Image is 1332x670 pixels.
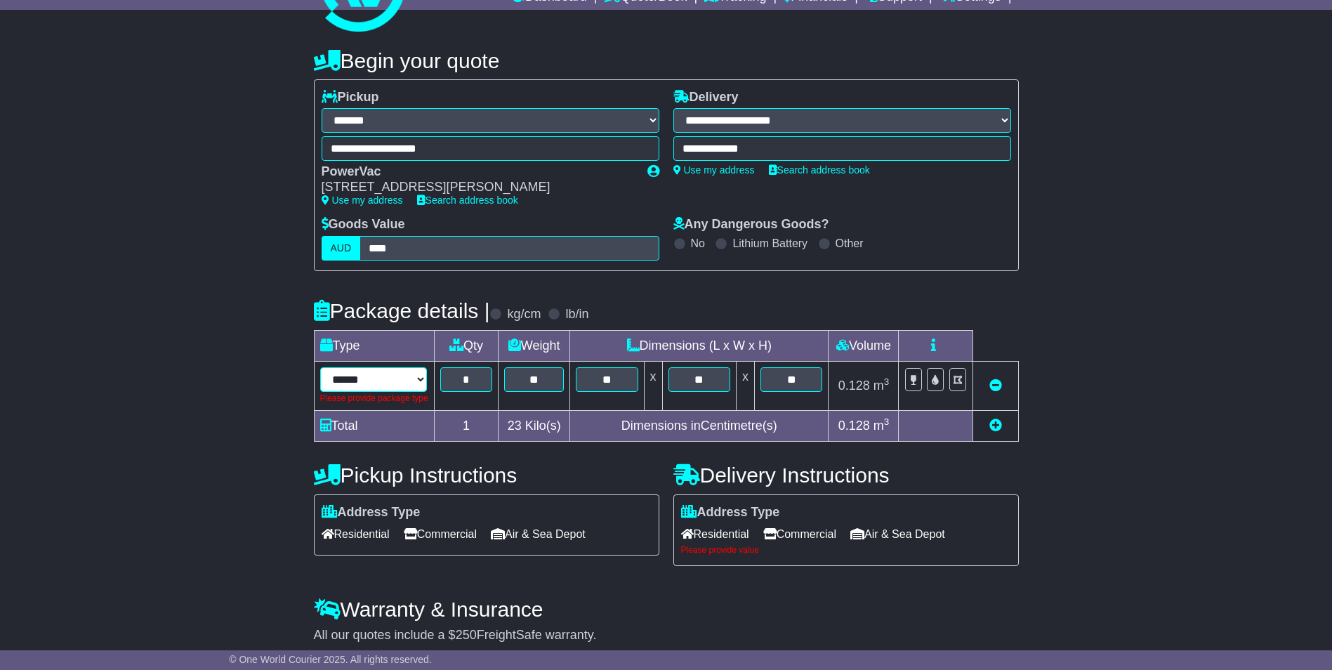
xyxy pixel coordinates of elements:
td: x [644,361,662,410]
h4: Delivery Instructions [673,464,1019,487]
td: Total [314,410,434,441]
label: No [691,237,705,250]
label: Other [836,237,864,250]
div: All our quotes include a $ FreightSafe warranty. [314,628,1019,643]
label: Address Type [681,505,780,520]
label: AUD [322,236,361,261]
td: x [736,361,754,410]
td: Volume [829,330,899,361]
span: m [873,419,890,433]
span: 250 [456,628,477,642]
label: lb/in [565,307,588,322]
td: Kilo(s) [499,410,570,441]
td: Weight [499,330,570,361]
span: Air & Sea Depot [850,523,945,545]
span: Residential [322,523,390,545]
label: Pickup [322,90,379,105]
span: 0.128 [838,379,870,393]
div: PowerVac [322,164,633,180]
a: Remove this item [989,379,1002,393]
h4: Warranty & Insurance [314,598,1019,621]
td: Qty [434,330,499,361]
td: Dimensions in Centimetre(s) [570,410,829,441]
a: Search address book [417,195,518,206]
span: © One World Courier 2025. All rights reserved. [229,654,432,665]
span: Commercial [763,523,836,545]
a: Use my address [673,164,755,176]
span: Air & Sea Depot [491,523,586,545]
span: Residential [681,523,749,545]
td: Dimensions (L x W x H) [570,330,829,361]
label: Any Dangerous Goods? [673,217,829,232]
td: 1 [434,410,499,441]
label: kg/cm [507,307,541,322]
a: Search address book [769,164,870,176]
span: m [873,379,890,393]
div: Please provide value [681,545,1011,555]
h4: Begin your quote [314,49,1019,72]
sup: 3 [884,416,890,427]
a: Use my address [322,195,403,206]
a: Add new item [989,419,1002,433]
label: Address Type [322,505,421,520]
label: Goods Value [322,217,405,232]
span: 0.128 [838,419,870,433]
label: Delivery [673,90,739,105]
span: 23 [508,419,522,433]
span: Commercial [404,523,477,545]
td: Type [314,330,434,361]
h4: Pickup Instructions [314,464,659,487]
label: Lithium Battery [732,237,807,250]
h4: Package details | [314,299,490,322]
div: Please provide package type [320,392,428,405]
div: [STREET_ADDRESS][PERSON_NAME] [322,180,633,195]
sup: 3 [884,376,890,387]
